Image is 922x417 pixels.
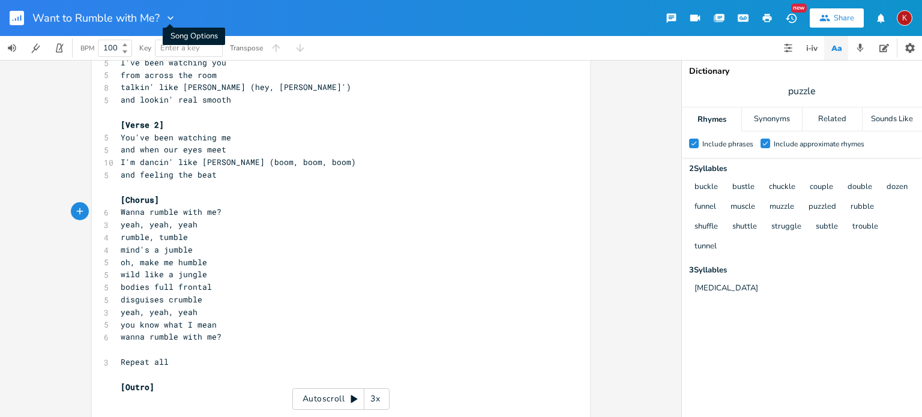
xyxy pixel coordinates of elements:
span: wild like a jungle [121,269,207,280]
button: struggle [771,222,801,232]
span: talkin' like [PERSON_NAME] (hey, [PERSON_NAME]') [121,82,351,92]
div: Related [803,107,862,131]
span: [Verse 2] [121,119,164,130]
div: 2 Syllable s [689,165,915,173]
button: double [848,182,872,193]
span: and when our eyes meet [121,144,226,155]
span: bodies full frontal [121,281,212,292]
button: Share [810,8,864,28]
div: Synonyms [742,107,801,131]
button: buckle [695,182,718,193]
div: New [791,4,807,13]
button: funnel [695,202,716,212]
button: bustle [732,182,755,193]
div: Transpose [230,44,263,52]
button: [MEDICAL_DATA] [695,284,758,294]
span: and feeling the beat [121,169,217,180]
button: New [779,7,803,29]
div: Autoscroll [292,388,390,410]
div: Include phrases [702,140,753,148]
button: K [897,4,912,32]
div: 3 Syllable s [689,266,915,274]
span: Enter a key [160,43,200,53]
span: I'm dancin' like [PERSON_NAME] (boom, boom, boom) [121,157,356,167]
span: [Chorus] [121,194,159,205]
span: Repeat all [121,356,169,367]
button: muzzle [770,202,794,212]
button: trouble [852,222,878,232]
span: yeah, yeah, yeah [121,219,197,230]
button: couple [810,182,833,193]
span: Want to Rumble with Me? [32,13,160,23]
button: dozen [887,182,908,193]
button: puzzled [809,202,836,212]
span: Wanna rumble with me? [121,206,221,217]
button: shuttle [732,222,757,232]
span: from across the room [121,70,217,80]
div: kerynlee24 [897,10,912,26]
div: Sounds Like [863,107,922,131]
span: oh, make me humble [121,257,207,268]
span: wanna rumble with me? [121,331,221,342]
span: rumble, tumble [121,232,188,242]
button: subtle [816,222,838,232]
span: mind's a jumble [121,244,193,255]
span: You've been watching me [121,132,231,143]
div: Rhymes [682,107,741,131]
span: yeah, yeah, yeah [121,307,197,317]
button: Song Options [164,12,176,24]
div: Include approximate rhymes [774,140,864,148]
span: puzzle [788,85,816,98]
span: disguises crumble [121,294,202,305]
div: 3x [364,388,386,410]
div: Key [139,44,151,52]
span: [Outro] [121,382,154,392]
span: and lookin' real smooth [121,94,231,105]
button: shuffle [695,222,718,232]
span: I've been watching you [121,57,226,68]
button: tunnel [695,242,717,252]
div: Share [834,13,854,23]
span: you know what I mean [121,319,217,330]
div: Dictionary [689,67,915,76]
div: BPM [80,45,94,52]
button: chuckle [769,182,795,193]
button: muscle [731,202,755,212]
button: rubble [851,202,874,212]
